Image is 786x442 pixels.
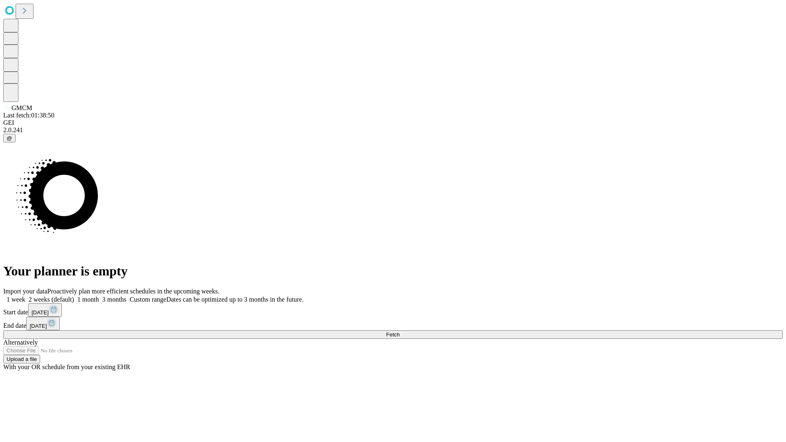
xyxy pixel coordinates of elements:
[3,264,783,279] h1: Your planner is empty
[3,112,54,119] span: Last fetch: 01:38:50
[11,104,32,111] span: GMCM
[28,303,62,317] button: [DATE]
[3,330,783,339] button: Fetch
[3,363,130,370] span: With your OR schedule from your existing EHR
[3,126,783,134] div: 2.0.241
[130,296,166,303] span: Custom range
[102,296,126,303] span: 3 months
[3,339,38,346] span: Alternatively
[3,303,783,317] div: Start date
[166,296,303,303] span: Dates can be optimized up to 3 months in the future.
[3,119,783,126] div: GEI
[3,355,40,363] button: Upload a file
[26,317,60,330] button: [DATE]
[29,296,74,303] span: 2 weeks (default)
[47,288,219,295] span: Proactively plan more efficient schedules in the upcoming weeks.
[7,296,25,303] span: 1 week
[7,135,12,141] span: @
[3,134,16,142] button: @
[3,288,47,295] span: Import your data
[29,323,47,329] span: [DATE]
[77,296,99,303] span: 1 month
[3,317,783,330] div: End date
[32,309,49,316] span: [DATE]
[386,331,400,338] span: Fetch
